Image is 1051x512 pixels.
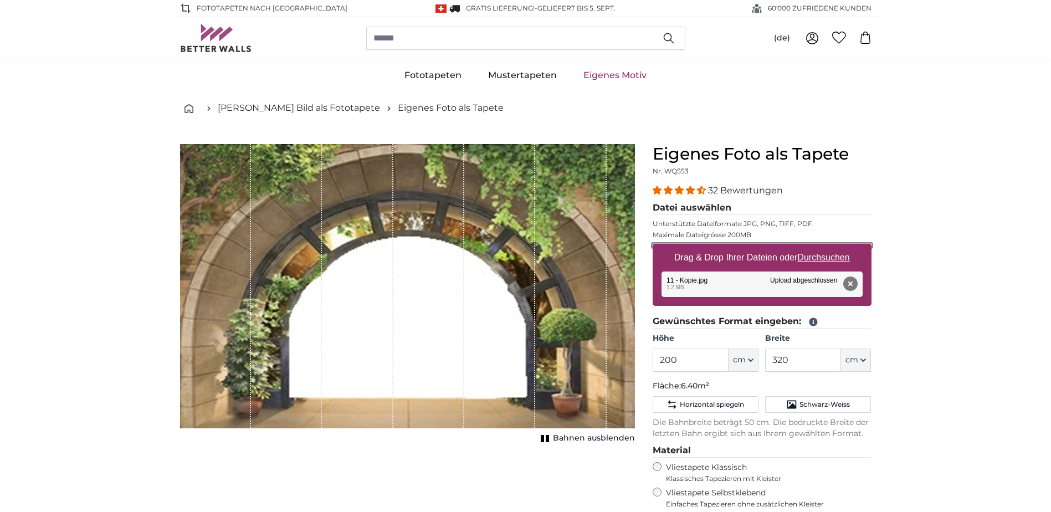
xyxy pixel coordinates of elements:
[535,4,616,12] span: -
[398,101,504,115] a: Eigenes Foto als Tapete
[653,315,871,329] legend: Gewünschtes Format eingeben:
[666,500,871,509] span: Einfaches Tapezieren ohne zusätzlichen Kleister
[681,381,709,391] span: 6.40m²
[435,4,447,13] img: Schweiz
[680,400,744,409] span: Horizontal spiegeln
[653,201,871,215] legend: Datei auswählen
[733,355,746,366] span: cm
[845,355,858,366] span: cm
[765,396,871,413] button: Schwarz-Weiss
[180,24,252,52] img: Betterwalls
[729,349,758,372] button: cm
[768,3,871,13] span: 60'000 ZUFRIEDENE KUNDEN
[391,61,475,90] a: Fototapeten
[653,333,758,344] label: Höhe
[537,431,635,446] button: Bahnen ausblenden
[553,433,635,444] span: Bahnen ausblenden
[841,349,871,372] button: cm
[765,28,799,48] button: (de)
[653,396,758,413] button: Horizontal spiegeln
[670,247,854,269] label: Drag & Drop Ihrer Dateien oder
[180,144,635,446] div: 1 of 1
[666,474,862,483] span: Klassisches Tapezieren mit Kleister
[653,219,871,228] p: Unterstützte Dateiformate JPG, PNG, TIFF, PDF.
[797,253,849,262] u: Durchsuchen
[218,101,380,115] a: [PERSON_NAME] Bild als Fototapete
[653,144,871,164] h1: Eigenes Foto als Tapete
[466,4,535,12] span: GRATIS Lieferung!
[765,333,871,344] label: Breite
[708,185,783,196] span: 32 Bewertungen
[570,61,660,90] a: Eigenes Motiv
[653,381,871,392] p: Fläche:
[653,417,871,439] p: Die Bahnbreite beträgt 50 cm. Die bedruckte Breite der letzten Bahn ergibt sich aus Ihrem gewählt...
[653,167,689,175] span: Nr. WQ553
[180,90,871,126] nav: breadcrumbs
[653,444,871,458] legend: Material
[653,231,871,239] p: Maximale Dateigrösse 200MB.
[799,400,850,409] span: Schwarz-Weiss
[653,185,708,196] span: 4.31 stars
[197,3,347,13] span: Fototapeten nach [GEOGRAPHIC_DATA]
[537,4,616,12] span: Geliefert bis 5. Sept.
[666,462,862,483] label: Vliestapete Klassisch
[666,488,871,509] label: Vliestapete Selbstklebend
[475,61,570,90] a: Mustertapeten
